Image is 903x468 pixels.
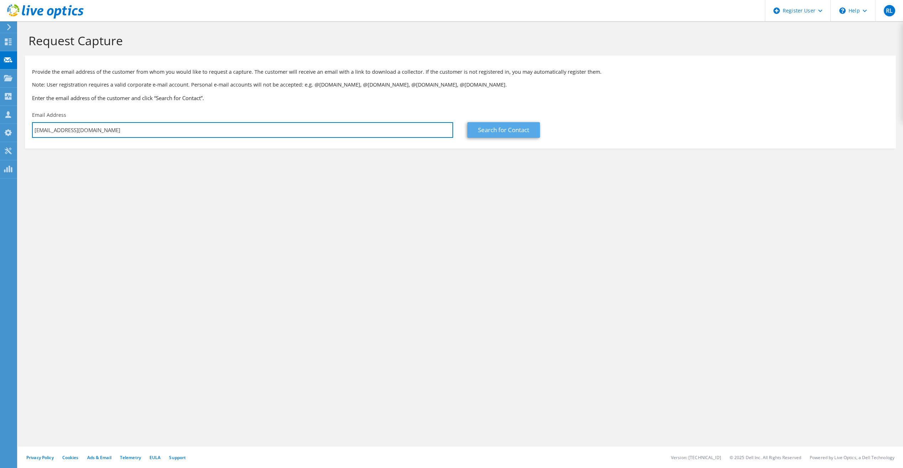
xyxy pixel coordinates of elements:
[32,111,66,119] label: Email Address
[730,454,801,461] li: © 2025 Dell Inc. All Rights Reserved
[32,81,889,89] p: Note: User registration requires a valid corporate e-mail account. Personal e-mail accounts will ...
[32,68,889,76] p: Provide the email address of the customer from whom you would like to request a capture. The cust...
[120,454,141,461] a: Telemetry
[26,454,54,461] a: Privacy Policy
[810,454,894,461] li: Powered by Live Optics, a Dell Technology
[169,454,186,461] a: Support
[884,5,895,16] span: RL
[671,454,721,461] li: Version: [TECHNICAL_ID]
[28,33,889,48] h1: Request Capture
[62,454,79,461] a: Cookies
[839,7,846,14] svg: \n
[149,454,161,461] a: EULA
[32,94,889,102] h3: Enter the email address of the customer and click “Search for Contact”.
[467,122,540,138] a: Search for Contact
[87,454,111,461] a: Ads & Email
